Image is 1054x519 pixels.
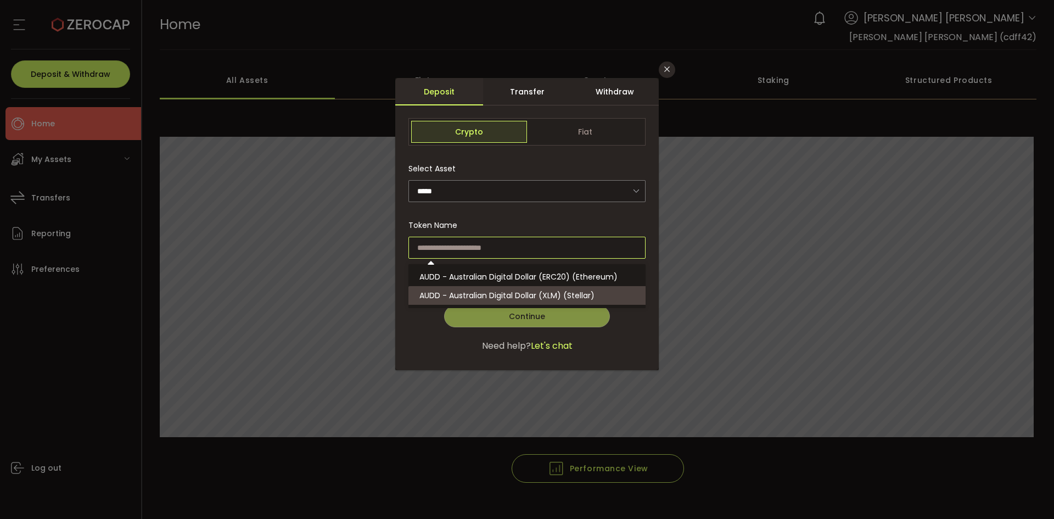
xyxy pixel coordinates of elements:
div: Transfer [483,78,571,105]
label: Select Asset [408,163,462,174]
span: AUDD - Australian Digital Dollar (XLM) (Stellar) [419,290,595,301]
button: Close [659,62,675,78]
span: Continue [509,311,545,322]
div: Withdraw [571,78,659,105]
span: AUDD - Australian Digital Dollar (ERC20) (Ethereum) [419,271,618,282]
button: Continue [444,305,610,327]
span: Fiat [527,121,643,143]
iframe: Chat Widget [926,400,1054,519]
div: dialog [395,78,659,370]
span: Let's chat [531,339,573,353]
span: Crypto [411,121,527,143]
label: Token Name [408,220,464,231]
span: Need help? [482,339,531,353]
div: Deposit [395,78,483,105]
